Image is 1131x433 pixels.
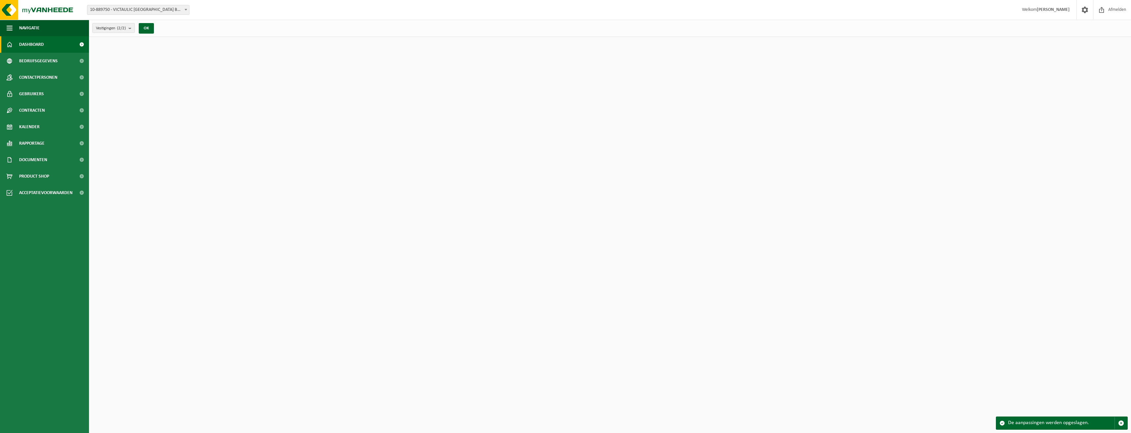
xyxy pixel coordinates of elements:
div: De aanpassingen werden opgeslagen. [1008,417,1115,429]
count: (2/2) [117,26,126,30]
span: 10-889750 - VICTAULIC EUROPE BV - NAZARETH [87,5,189,14]
span: Gebruikers [19,86,44,102]
span: Contracten [19,102,45,119]
span: Contactpersonen [19,69,57,86]
span: Rapportage [19,135,44,152]
span: 10-889750 - VICTAULIC EUROPE BV - NAZARETH [87,5,189,15]
span: Product Shop [19,168,49,185]
span: Acceptatievoorwaarden [19,185,72,201]
span: Documenten [19,152,47,168]
span: Dashboard [19,36,44,53]
strong: [PERSON_NAME] [1037,7,1070,12]
span: Navigatie [19,20,40,36]
button: Vestigingen(2/2) [92,23,135,33]
span: Kalender [19,119,40,135]
span: Vestigingen [96,23,126,33]
button: OK [139,23,154,34]
span: Bedrijfsgegevens [19,53,58,69]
